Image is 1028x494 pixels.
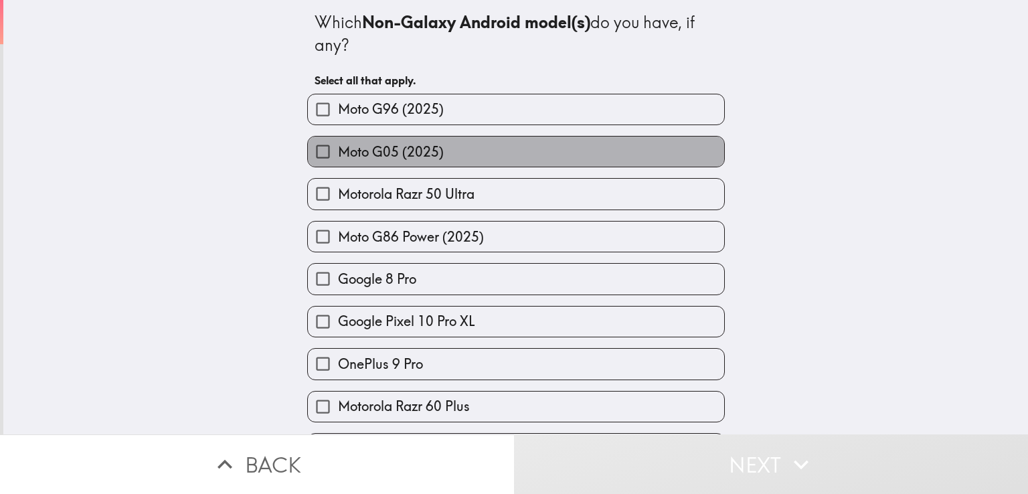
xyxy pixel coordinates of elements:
[308,179,724,209] button: Motorola Razr 50 Ultra
[308,222,724,252] button: Moto G86 Power (2025)
[514,434,1028,494] button: Next
[315,73,717,88] h6: Select all that apply.
[308,349,724,379] button: OnePlus 9 Pro
[338,100,444,118] span: Moto G96 (2025)
[338,185,475,203] span: Motorola Razr 50 Ultra
[308,392,724,422] button: Motorola Razr 60 Plus
[308,137,724,167] button: Moto G05 (2025)
[308,264,724,294] button: Google 8 Pro
[362,12,590,32] b: Non-Galaxy Android model(s)
[308,307,724,337] button: Google Pixel 10 Pro XL
[338,312,475,331] span: Google Pixel 10 Pro XL
[315,11,717,56] div: Which do you have, if any?
[338,143,444,161] span: Moto G05 (2025)
[338,270,416,289] span: Google 8 Pro
[338,355,423,374] span: OnePlus 9 Pro
[338,397,470,416] span: Motorola Razr 60 Plus
[338,228,484,246] span: Moto G86 Power (2025)
[308,94,724,125] button: Moto G96 (2025)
